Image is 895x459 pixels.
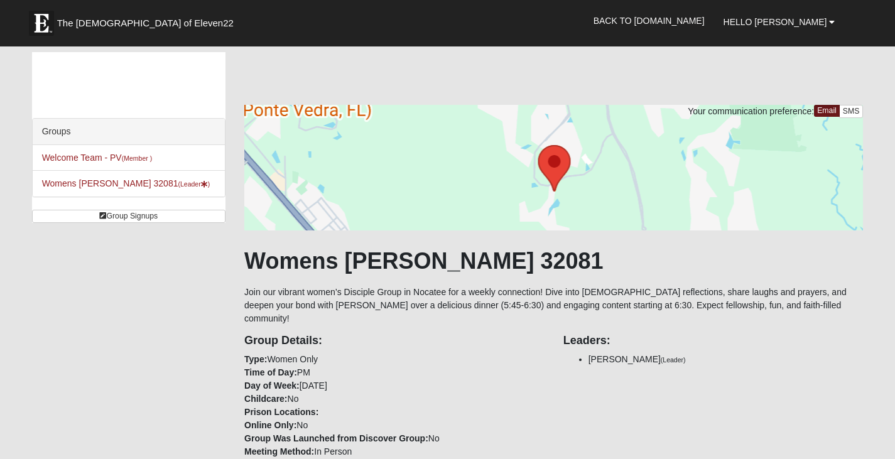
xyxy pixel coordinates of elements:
h4: Leaders: [563,334,864,348]
a: The [DEMOGRAPHIC_DATA] of Eleven22 [23,4,274,36]
a: SMS [839,105,864,118]
strong: Time of Day: [244,367,297,377]
strong: Childcare: [244,394,287,404]
small: (Member ) [122,154,152,162]
a: Womens [PERSON_NAME] 32081(Leader) [42,178,210,188]
strong: Type: [244,354,267,364]
img: Eleven22 logo [29,11,54,36]
a: Email [814,105,840,117]
h4: Group Details: [244,334,545,348]
div: Groups [33,119,225,145]
span: Your communication preference: [688,106,814,116]
a: Hello [PERSON_NAME] [714,6,845,38]
strong: Online Only: [244,420,296,430]
a: Back to [DOMAIN_NAME] [584,5,714,36]
h1: Womens [PERSON_NAME] 32081 [244,247,863,274]
li: [PERSON_NAME] [589,353,864,366]
a: Group Signups [32,210,225,223]
a: Welcome Team - PV(Member ) [42,153,153,163]
strong: Prison Locations: [244,407,318,417]
span: Hello [PERSON_NAME] [724,17,827,27]
small: (Leader) [661,356,686,364]
span: The [DEMOGRAPHIC_DATA] of Eleven22 [57,17,234,30]
small: (Leader ) [178,180,210,188]
strong: Day of Week: [244,381,300,391]
strong: Group Was Launched from Discover Group: [244,433,428,443]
